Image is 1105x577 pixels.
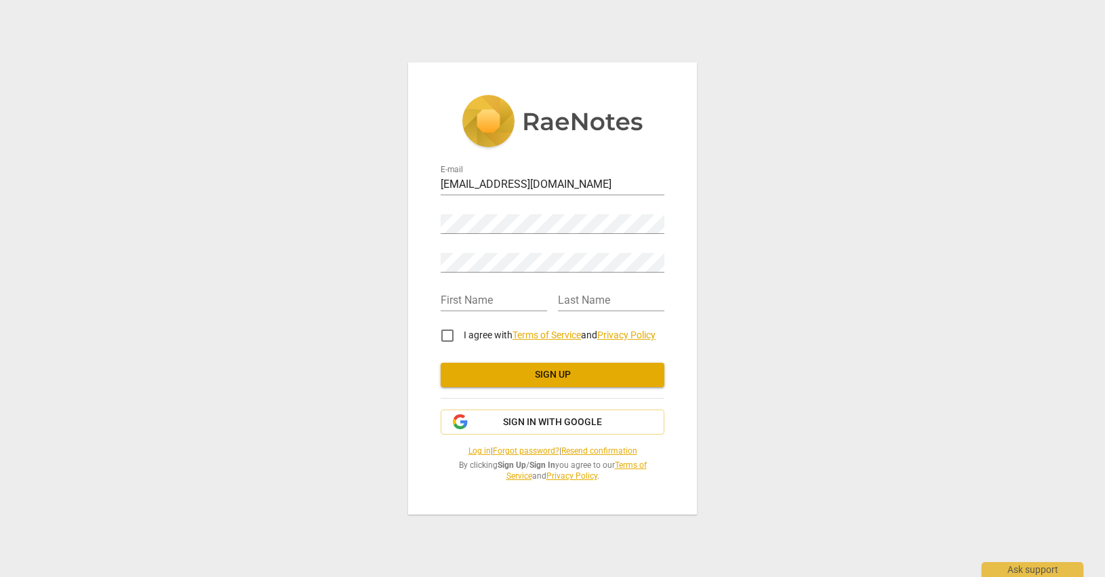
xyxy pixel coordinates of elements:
[506,460,647,481] a: Terms of Service
[529,460,555,470] b: Sign In
[503,416,602,429] span: Sign in with Google
[493,446,559,456] a: Forgot password?
[451,368,654,382] span: Sign up
[498,460,526,470] b: Sign Up
[468,446,491,456] a: Log in
[462,95,643,151] img: 5ac2273c67554f335776073100b6d88f.svg
[464,330,656,340] span: I agree with and
[546,471,597,481] a: Privacy Policy
[441,165,463,174] label: E-mail
[441,445,664,457] span: | |
[441,363,664,387] button: Sign up
[513,330,581,340] a: Terms of Service
[597,330,656,340] a: Privacy Policy
[561,446,637,456] a: Resend confirmation
[982,562,1083,577] div: Ask support
[441,460,664,482] span: By clicking / you agree to our and .
[441,410,664,435] button: Sign in with Google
